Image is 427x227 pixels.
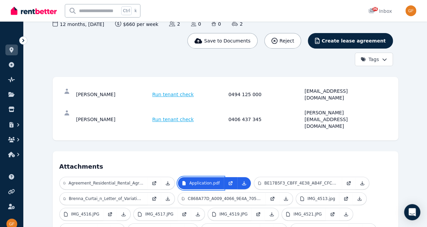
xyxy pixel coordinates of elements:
p: IMG_4517.JPG [145,211,174,217]
span: Run tenant check [152,116,194,123]
span: Create lease agreement [322,37,386,44]
p: IMG_4513.jpg [308,196,335,201]
a: Open in new Tab [266,193,279,205]
span: Save to Documents [204,37,250,44]
span: Reject [279,37,294,44]
span: 0 [212,21,221,27]
span: $660 per week [115,21,159,28]
a: Download Attachment [355,177,369,189]
div: Open Intercom Messenger [404,204,420,220]
button: Reject [264,33,301,49]
a: C868A77D_A009_4066_9E4A_705BA5A9DC21.jpg [178,193,266,205]
a: Open in new Tab [251,208,265,220]
span: Run tenant check [152,91,194,98]
div: [EMAIL_ADDRESS][DOMAIN_NAME] [304,88,379,101]
div: [PERSON_NAME] [76,88,151,101]
h4: Attachments [59,158,392,171]
p: Agreement_Residential_Rental_Agreement_2025_05_15_54_Bucki.pdf [69,180,143,186]
span: 0 [191,21,201,27]
a: Open in new Tab [148,193,161,205]
p: IMG_4516.JPG [71,211,100,217]
a: Download Attachment [161,193,175,205]
a: Open in new Tab [103,208,117,220]
p: C868A77D_A009_4066_9E4A_705BA5A9DC21.jpg [188,196,261,201]
span: k [134,8,137,13]
a: Download Attachment [353,193,366,205]
a: Download Attachment [191,208,205,220]
a: IMG_4519.JPG [208,208,252,220]
p: Application.pdf [189,180,220,186]
img: George Fattouche [405,5,416,16]
a: Download Attachment [117,208,130,220]
div: 0494 125 000 [229,88,303,101]
button: Save to Documents [187,33,258,49]
span: Tags [361,56,379,63]
a: Brenna_Curtai_n_Letter_of_Variation_May_2025_Signed_Copy.pdf [60,193,148,205]
span: 2 [169,21,180,27]
span: 2 [232,21,243,27]
a: Agreement_Residential_Rental_Agreement_2025_05_15_54_Bucki.pdf [60,177,148,189]
a: Open in new Tab [339,193,353,205]
a: Open in new Tab [326,208,339,220]
a: IMG_4516.JPG [60,208,104,220]
a: Open in new Tab [178,208,191,220]
a: Download Attachment [339,208,353,220]
span: 12 months , [DATE] [53,21,104,28]
img: RentBetter [11,6,57,16]
a: Open in new Tab [148,177,161,189]
a: Download Attachment [161,177,175,189]
a: Download Attachment [279,193,293,205]
p: BE17B5F3_CBFF_4E38_AB4F_CFC29A6B31EC.jpg [264,180,338,186]
span: Ctrl [121,6,132,15]
a: Download Attachment [265,208,278,220]
div: Inbox [368,8,392,15]
p: IMG_4519.JPG [219,211,248,217]
a: Open in new Tab [342,177,355,189]
a: Application.pdf [178,177,224,189]
button: Tags [355,53,393,66]
div: 0406 437 345 [229,109,303,130]
a: Open in new Tab [224,177,237,189]
span: 36 [372,7,378,11]
a: IMG_4513.jpg [296,193,339,205]
p: IMG_4521.JPG [293,211,322,217]
div: [PERSON_NAME][EMAIL_ADDRESS][DOMAIN_NAME] [304,109,379,130]
a: Download Attachment [237,177,251,189]
p: Brenna_Curtai_n_Letter_of_Variation_May_2025_Signed_Copy.pdf [69,196,143,201]
button: Create lease agreement [308,33,393,49]
div: [PERSON_NAME] [76,109,151,130]
a: IMG_4521.JPG [282,208,326,220]
a: IMG_4517.JPG [134,208,178,220]
a: BE17B5F3_CBFF_4E38_AB4F_CFC29A6B31EC.jpg [254,177,342,189]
